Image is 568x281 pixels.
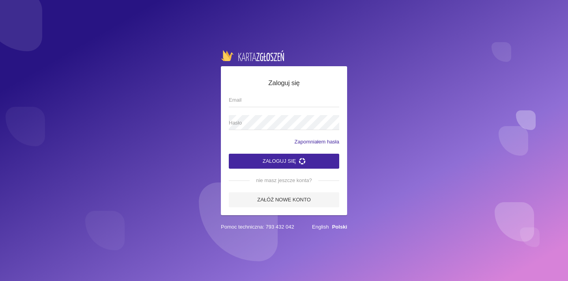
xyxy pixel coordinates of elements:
[250,177,318,184] span: nie masz jeszcze konta?
[229,78,339,88] h5: Zaloguj się
[312,224,329,230] a: English
[229,115,339,130] input: Hasło
[221,223,294,231] span: Pomoc techniczna: 793 432 042
[295,138,339,146] a: Zapomniałem hasła
[229,119,331,127] span: Hasło
[229,92,339,107] input: Email
[229,192,339,207] a: Załóż nowe konto
[229,154,339,169] button: Zaloguj się
[332,224,347,230] a: Polski
[229,96,331,104] span: Email
[221,50,284,61] img: logo-karta.png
